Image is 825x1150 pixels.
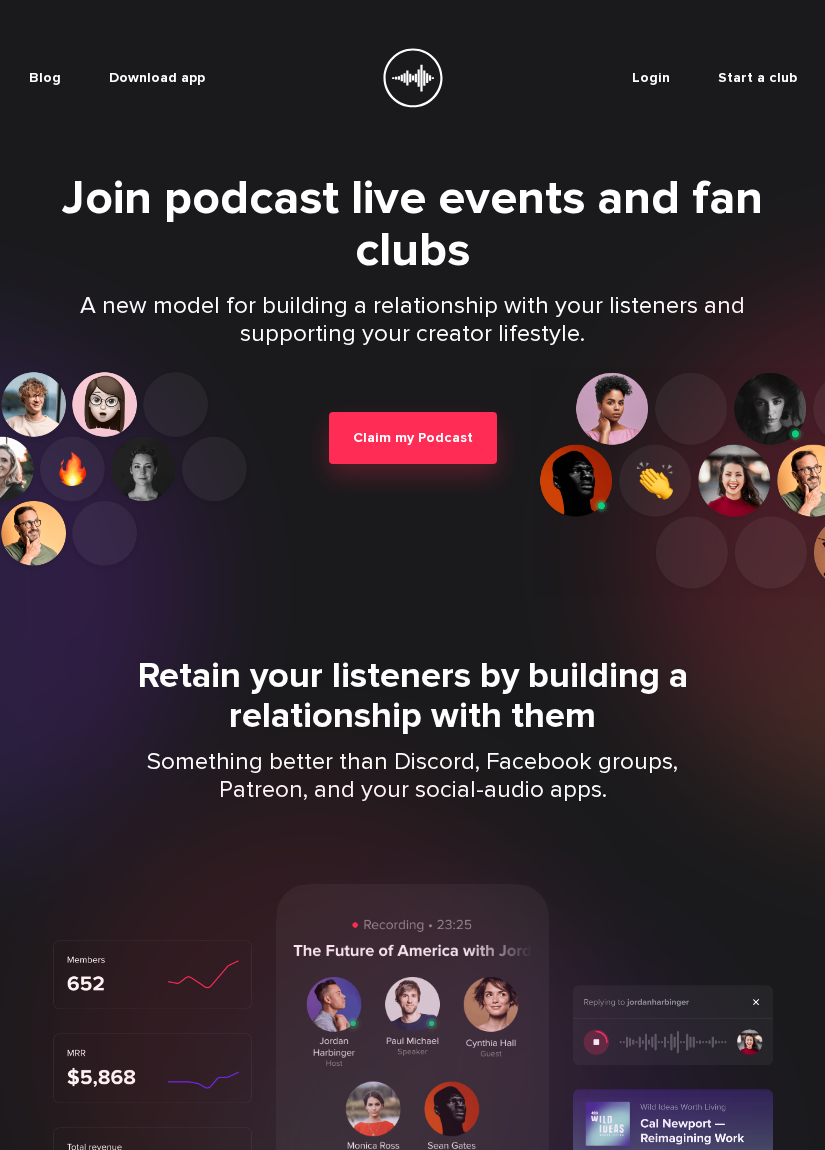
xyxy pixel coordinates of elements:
a: Blog [29,68,61,88]
a: Login [632,68,670,88]
img: Members [53,940,252,1010]
button: Download app [109,68,205,88]
span: Claim my Podcast [353,428,473,448]
img: Replying [573,985,772,1065]
h2: Retain your listeners by building a relationship with them [53,656,773,736]
a: Start a club [718,68,797,88]
img: MRR [53,1033,252,1103]
p: A new model for building a relationship with your listeners and supporting your creator lifestyle. [77,292,749,348]
p: Something better than Discord, Facebook groups, Patreon, and your social-audio apps. [125,748,701,804]
button: Claim my Podcast [329,412,497,464]
h1: Join podcast live events and fan clubs [53,172,773,276]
